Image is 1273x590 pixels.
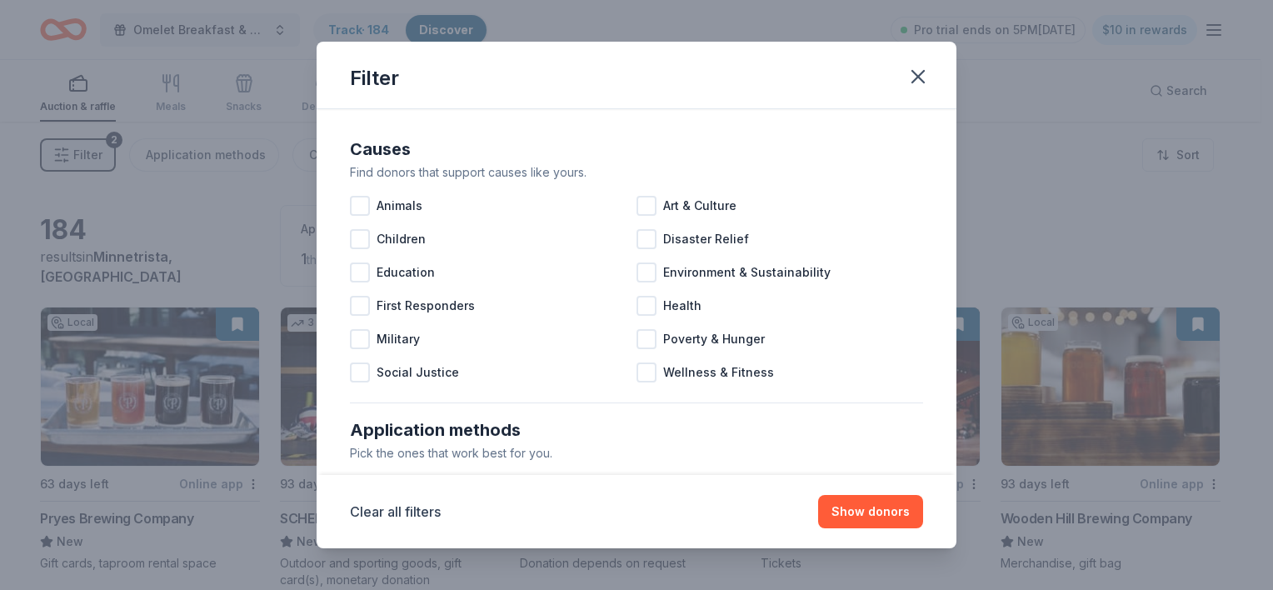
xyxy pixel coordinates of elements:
[377,362,459,382] span: Social Justice
[350,443,923,463] div: Pick the ones that work best for you.
[663,196,736,216] span: Art & Culture
[350,162,923,182] div: Find donors that support causes like yours.
[663,262,831,282] span: Environment & Sustainability
[377,329,420,349] span: Military
[377,262,435,282] span: Education
[663,329,765,349] span: Poverty & Hunger
[350,65,399,92] div: Filter
[350,417,923,443] div: Application methods
[350,136,923,162] div: Causes
[377,229,426,249] span: Children
[663,296,701,316] span: Health
[377,196,422,216] span: Animals
[818,495,923,528] button: Show donors
[377,296,475,316] span: First Responders
[663,229,749,249] span: Disaster Relief
[663,362,774,382] span: Wellness & Fitness
[350,502,441,522] button: Clear all filters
